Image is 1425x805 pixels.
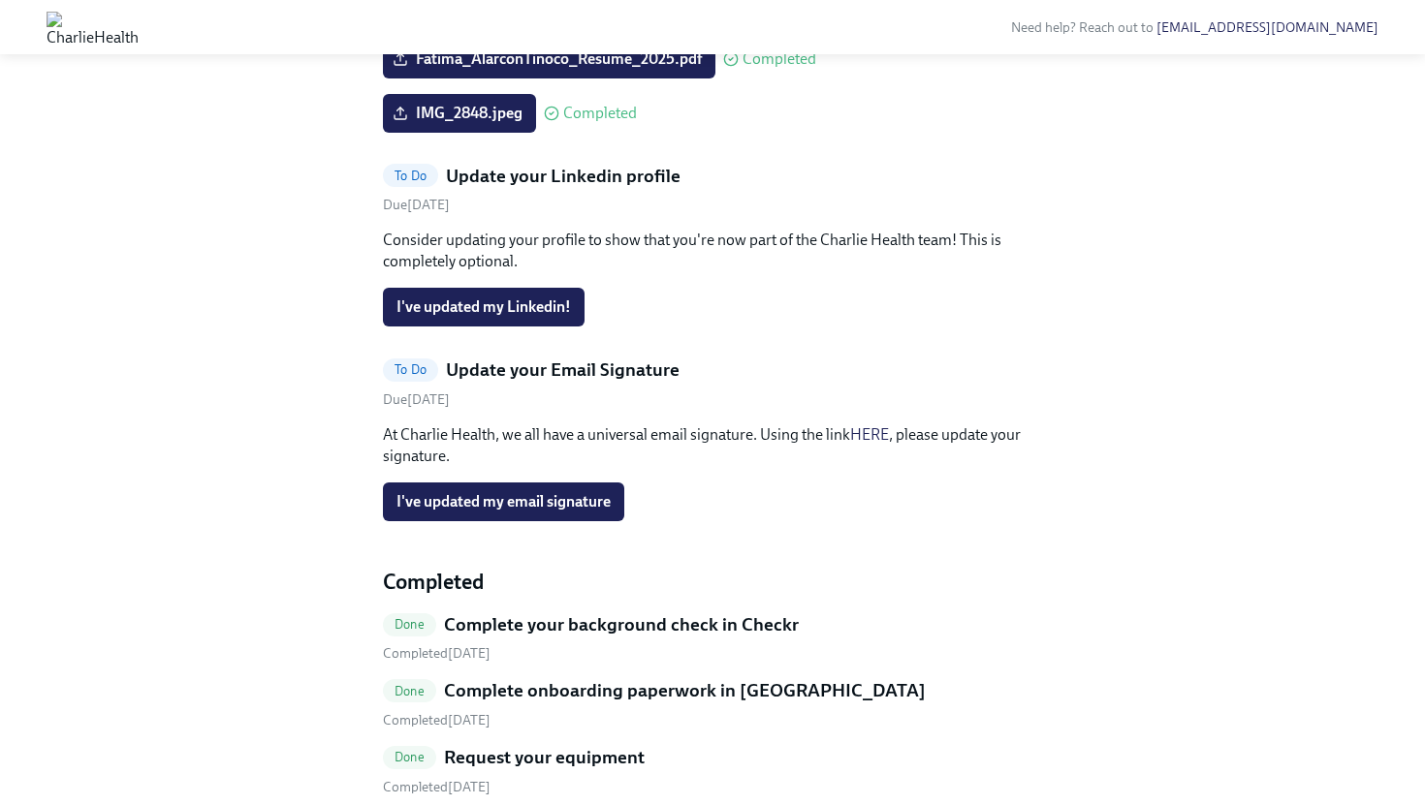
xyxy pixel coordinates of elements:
[383,424,1042,467] p: At Charlie Health, we all have a universal email signature. Using the link , please update your s...
[383,94,536,133] label: IMG_2848.jpeg
[383,169,438,183] span: To Do
[444,678,926,703] h5: Complete onboarding paperwork in [GEOGRAPHIC_DATA]
[383,288,585,326] button: I've updated my Linkedin!
[444,612,799,637] h5: Complete your background check in Checkr
[396,104,522,123] span: IMG_2848.jpeg
[446,164,681,189] h5: Update your Linkedin profile
[383,779,491,795] span: Thursday, August 28th 2025, 2:17 pm
[383,391,450,408] span: Saturday, September 27th 2025, 10:00 am
[383,678,1042,729] a: DoneComplete onboarding paperwork in [GEOGRAPHIC_DATA] Completed[DATE]
[396,297,571,317] span: I've updated my Linkedin!
[383,357,1042,409] a: To DoUpdate your Email SignatureDue[DATE]
[383,40,715,78] label: Fatima_AlarconTinoco_Resume_2025.pdf
[743,51,816,67] span: Completed
[446,357,680,383] h5: Update your Email Signature
[396,49,702,69] span: Fatima_AlarconTinoco_Resume_2025.pdf
[383,164,1042,215] a: To DoUpdate your Linkedin profileDue[DATE]
[563,106,637,121] span: Completed
[383,568,1042,597] h4: Completed
[383,684,436,698] span: Done
[383,712,491,728] span: Thursday, August 28th 2025, 2:07 pm
[383,645,491,662] span: Thursday, August 28th 2025, 2:07 pm
[383,362,438,377] span: To Do
[444,745,645,770] h5: Request your equipment
[1011,19,1378,36] span: Need help? Reach out to
[383,612,1042,664] a: DoneComplete your background check in Checkr Completed[DATE]
[383,617,436,632] span: Done
[383,745,1042,796] a: DoneRequest your equipment Completed[DATE]
[396,492,611,511] span: I've updated my email signature
[383,482,624,521] button: I've updated my email signature
[383,197,450,213] span: Saturday, September 27th 2025, 10:00 am
[383,750,436,764] span: Done
[47,12,139,43] img: CharlieHealth
[1156,19,1378,36] a: [EMAIL_ADDRESS][DOMAIN_NAME]
[850,425,889,444] a: HERE
[383,230,1042,272] p: Consider updating your profile to show that you're now part of the Charlie Health team! This is c...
